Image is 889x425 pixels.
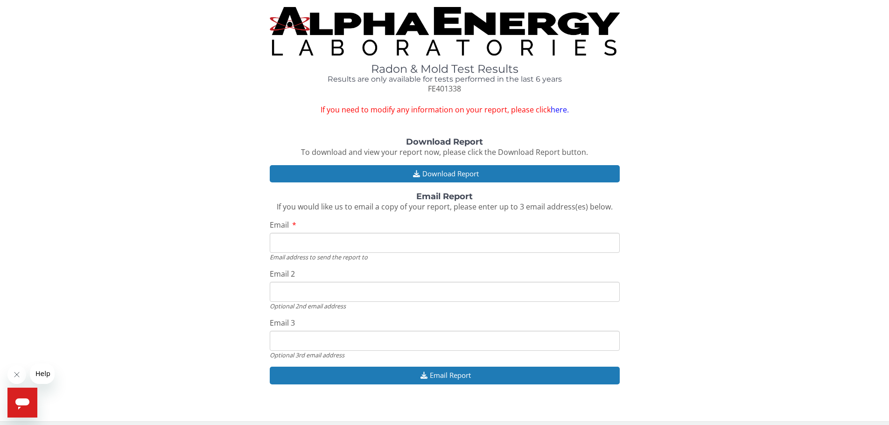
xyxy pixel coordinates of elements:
iframe: Close message [7,365,26,384]
iframe: Button to launch messaging window [7,388,37,418]
img: TightCrop.jpg [270,7,620,56]
span: If you need to modify any information on your report, please click [270,105,620,115]
span: Email 3 [270,318,295,328]
strong: Email Report [416,191,473,202]
div: Optional 3rd email address [270,351,620,359]
button: Download Report [270,165,620,182]
strong: Download Report [406,137,483,147]
iframe: Message from company [30,363,55,384]
h4: Results are only available for tests performed in the last 6 years [270,75,620,84]
a: here. [551,105,569,115]
div: Optional 2nd email address [270,302,620,310]
span: To download and view your report now, please click the Download Report button. [301,147,588,157]
span: Email [270,220,289,230]
div: Email address to send the report to [270,253,620,261]
span: FE401338 [428,84,461,94]
h1: Radon & Mold Test Results [270,63,620,75]
button: Email Report [270,367,620,384]
span: Email 2 [270,269,295,279]
span: If you would like us to email a copy of your report, please enter up to 3 email address(es) below. [277,202,613,212]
